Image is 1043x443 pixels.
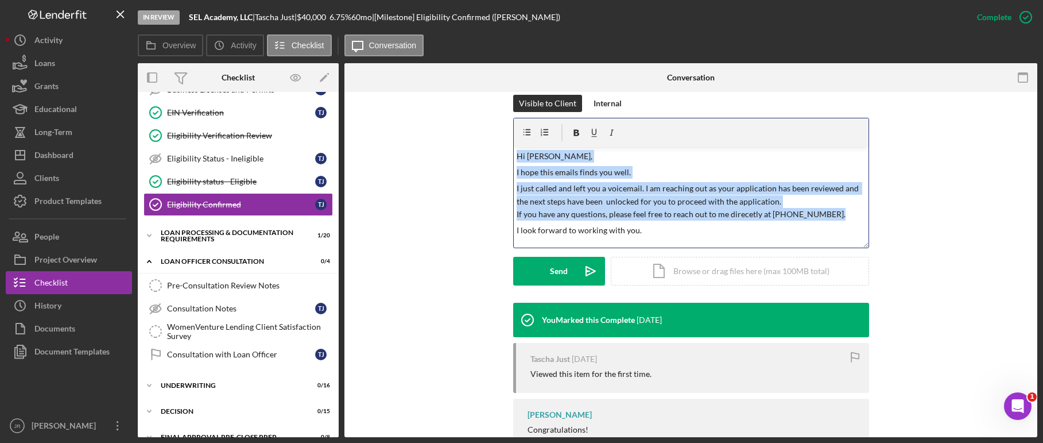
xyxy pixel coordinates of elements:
button: Send [513,257,605,286]
div: | [Milestone] Eligibility Confirmed ([PERSON_NAME]) [372,13,560,22]
button: JR[PERSON_NAME] [6,414,132,437]
div: 6.75 % [329,13,351,22]
a: Eligibility status - EligibleTJ [144,170,333,193]
div: 60 mo [351,13,372,22]
div: People [34,225,59,251]
div: [PERSON_NAME] [528,410,592,419]
a: Document Templates [6,340,132,363]
button: Activity [6,29,132,52]
div: Decision [161,408,301,415]
a: Eligibility Verification Review [144,124,333,147]
label: Overview [162,41,196,50]
div: Visible to Client [519,95,576,112]
div: Long-Term [34,121,72,147]
div: Eligibility status - Eligible [167,177,315,186]
div: Tascha Just | [255,13,297,22]
div: Dashboard [34,144,73,170]
b: SEL Academy, LLC [189,12,253,22]
div: 1 / 20 [309,232,330,239]
div: Final Approval Pre-Close Prep [161,434,301,441]
div: Documents [34,317,75,343]
div: History [34,294,61,320]
div: Loans [34,52,55,78]
div: EIN Verification [167,108,315,117]
button: Grants [6,75,132,98]
button: Internal [588,95,627,112]
button: Clients [6,167,132,190]
div: Activity [34,29,63,55]
time: 2025-08-28 15:05 [637,315,662,325]
a: EIN VerificationTJ [144,101,333,124]
button: Checklist [267,34,332,56]
button: Conversation [344,34,424,56]
button: History [6,294,132,317]
p: I hope this emails finds you well. [517,166,865,179]
div: Tascha Just [530,355,570,364]
div: | [189,13,255,22]
a: Consultation NotesTJ [144,297,333,320]
div: Internal [594,95,622,112]
button: Checklist [6,271,132,294]
time: 2025-06-30 16:56 [572,355,597,364]
button: Educational [6,98,132,121]
div: In Review [138,10,180,25]
div: T J [315,176,327,187]
iframe: Intercom live chat [1004,392,1032,420]
label: Checklist [292,41,324,50]
div: Grants [34,75,59,101]
div: T J [315,303,327,314]
text: JR [14,423,21,429]
div: Clients [34,167,59,192]
div: Document Templates [34,340,110,366]
div: T J [315,349,327,360]
div: Loan Officer Consultation [161,258,301,265]
div: Educational [34,98,77,124]
div: Conversation [667,73,715,82]
div: WomenVenture Lending Client Satisfaction Survey [167,322,332,341]
div: Product Templates [34,190,102,215]
a: Consultation with Loan OfficerTJ [144,343,333,366]
div: 0 / 15 [309,408,330,415]
div: Loan Processing & Documentation Requirements [161,229,301,242]
button: Dashboard [6,144,132,167]
a: Eligibility Status - IneligibleTJ [144,147,333,170]
div: You Marked this Complete [542,315,635,325]
span: $40,000 [297,12,326,22]
div: Eligibility Status - Ineligible [167,154,315,163]
button: Project Overview [6,248,132,271]
button: Visible to Client [513,95,582,112]
a: WomenVenture Lending Client Satisfaction Survey [144,320,333,343]
a: Eligibility ConfirmedTJ [144,193,333,216]
p: I look forward to working with you. [517,224,865,237]
div: Checklist [222,73,255,82]
p: Hi [PERSON_NAME], [517,150,865,163]
div: Eligibility Confirmed [167,200,315,209]
div: Eligibility Verification Review [167,131,332,140]
div: T J [315,199,327,210]
label: Conversation [369,41,417,50]
p: I just called and left you a voicemail. I am reaching out as your application has been reviewed a... [517,182,865,221]
button: Complete [966,6,1037,29]
button: Product Templates [6,190,132,213]
span: 1 [1028,392,1037,402]
div: Checklist [34,271,68,297]
button: Activity [206,34,263,56]
button: Loans [6,52,132,75]
button: People [6,225,132,248]
div: Consultation with Loan Officer [167,350,315,359]
div: Pre-Consultation Review Notes [167,281,332,290]
div: 0 / 16 [309,382,330,389]
button: Long-Term [6,121,132,144]
div: Complete [977,6,1011,29]
div: 0 / 4 [309,258,330,265]
div: T J [315,107,327,118]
